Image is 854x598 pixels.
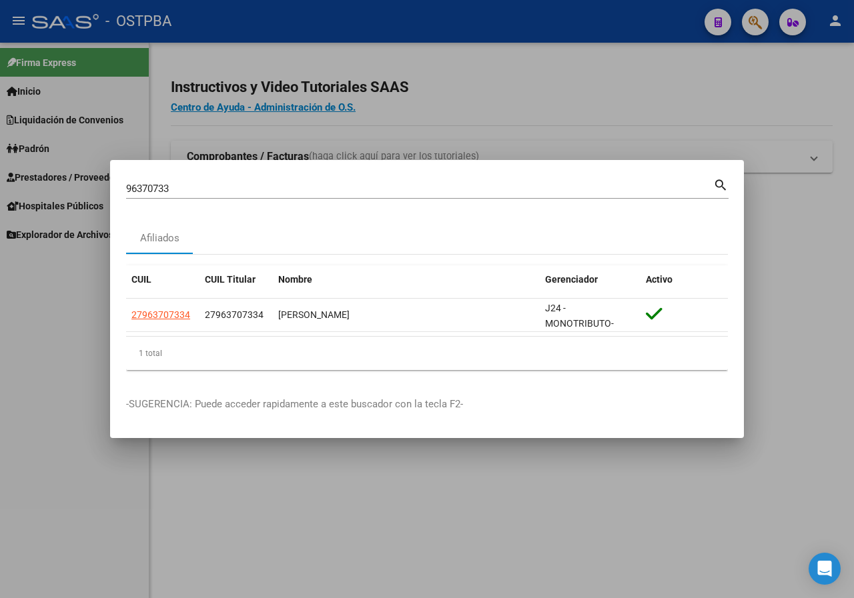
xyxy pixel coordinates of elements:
span: Nombre [278,274,312,285]
span: 27963707334 [205,309,264,320]
div: Open Intercom Messenger [809,553,841,585]
datatable-header-cell: Gerenciador [540,265,640,294]
p: -SUGERENCIA: Puede acceder rapidamente a este buscador con la tecla F2- [126,397,728,412]
span: CUIL [131,274,151,285]
span: 27963707334 [131,309,190,320]
div: Afiliados [140,231,179,246]
span: J24 - MONOTRIBUTO-IGUALDAD SALUD-PRENSA [545,303,623,359]
div: [PERSON_NAME] [278,307,534,323]
datatable-header-cell: Activo [640,265,728,294]
datatable-header-cell: Nombre [273,265,540,294]
span: Gerenciador [545,274,598,285]
datatable-header-cell: CUIL Titular [199,265,273,294]
span: Activo [646,274,673,285]
span: CUIL Titular [205,274,256,285]
div: 1 total [126,337,728,370]
datatable-header-cell: CUIL [126,265,199,294]
mat-icon: search [713,176,729,192]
